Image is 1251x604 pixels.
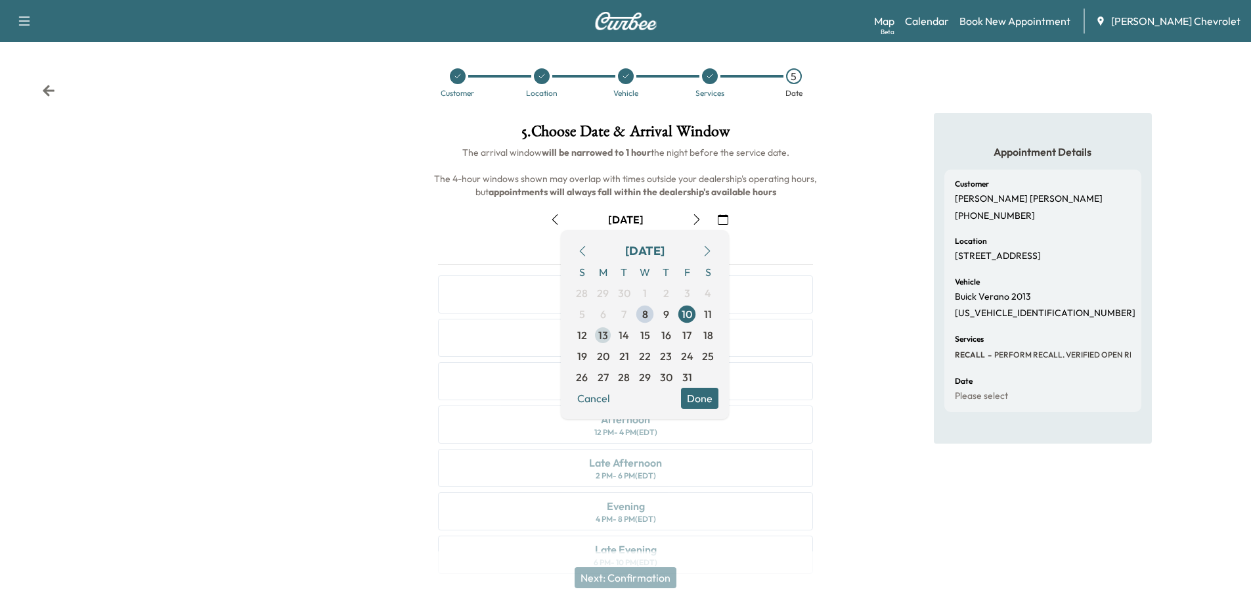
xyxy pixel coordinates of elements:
[42,84,55,97] div: Back
[955,308,1135,319] p: [US_VEHICLE_IDENTIFICATION_NUMBER]
[955,278,980,286] h6: Vehicle
[695,89,724,97] div: Services
[600,306,606,322] span: 6
[597,348,609,364] span: 20
[681,388,718,409] button: Done
[577,327,587,343] span: 12
[992,350,1156,360] span: PERFORM RECALL. VERIFIED OPEN RECALL:
[705,285,711,301] span: 4
[663,306,669,322] span: 9
[681,348,693,364] span: 24
[634,262,655,283] span: W
[663,285,669,301] span: 2
[955,390,1008,402] p: Please select
[874,13,894,29] a: MapBeta
[619,327,629,343] span: 14
[489,186,776,198] b: appointments will always fall within the dealership's available hours
[621,306,626,322] span: 7
[625,242,665,260] div: [DATE]
[955,335,984,343] h6: Services
[618,285,630,301] span: 30
[959,13,1070,29] a: Book New Appointment
[660,348,672,364] span: 23
[428,124,823,146] h1: 5 . Choose Date & Arrival Window
[955,180,989,188] h6: Customer
[639,348,651,364] span: 22
[786,68,802,84] div: 5
[655,262,676,283] span: T
[613,89,638,97] div: Vehicle
[955,210,1035,222] p: [PHONE_NUMBER]
[640,327,650,343] span: 15
[542,147,651,158] b: will be narrowed to 1 hour
[594,12,657,30] img: Curbee Logo
[576,285,588,301] span: 28
[684,285,690,301] span: 3
[905,13,949,29] a: Calendar
[613,262,634,283] span: T
[955,350,985,360] span: RECALL
[526,89,558,97] div: Location
[576,369,588,385] span: 26
[597,285,609,301] span: 29
[571,388,616,409] button: Cancel
[676,262,697,283] span: F
[704,306,712,322] span: 11
[955,377,973,385] h6: Date
[592,262,613,283] span: M
[682,306,692,322] span: 10
[985,348,992,361] span: -
[577,348,587,364] span: 19
[642,306,648,322] span: 8
[643,285,647,301] span: 1
[618,369,630,385] span: 28
[1111,13,1240,29] span: [PERSON_NAME] Chevrolet
[697,262,718,283] span: S
[608,212,644,227] div: [DATE]
[785,89,802,97] div: Date
[881,27,894,37] div: Beta
[619,348,629,364] span: 21
[682,369,692,385] span: 31
[598,327,608,343] span: 13
[944,145,1141,159] h5: Appointment Details
[434,147,819,198] span: The arrival window the night before the service date. The 4-hour windows shown may overlap with t...
[571,262,592,283] span: S
[661,327,671,343] span: 16
[703,327,713,343] span: 18
[955,250,1041,262] p: [STREET_ADDRESS]
[579,306,585,322] span: 5
[955,237,987,245] h6: Location
[955,193,1103,205] p: [PERSON_NAME] [PERSON_NAME]
[702,348,714,364] span: 25
[441,89,474,97] div: Customer
[955,291,1031,303] p: Buick Verano 2013
[598,369,609,385] span: 27
[639,369,651,385] span: 29
[660,369,672,385] span: 30
[682,327,691,343] span: 17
